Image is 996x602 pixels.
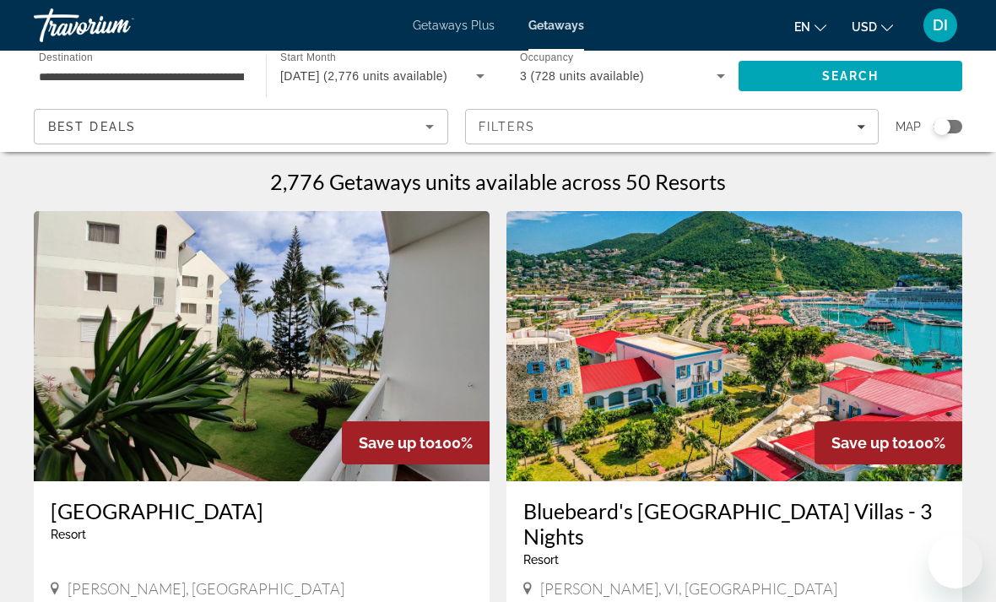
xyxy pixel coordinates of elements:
span: Occupancy [520,52,573,63]
a: [GEOGRAPHIC_DATA] [51,498,473,523]
span: Resort [51,528,86,541]
h1: 2,776 Getaways units available across 50 Resorts [270,169,726,194]
span: Destination [39,52,93,62]
iframe: Button to launch messaging window [928,534,982,588]
button: Change language [794,14,826,39]
img: Bluebeard's Castle Hilltop Villas - 3 Nights [506,211,962,481]
a: Getaways Plus [413,19,495,32]
span: USD [852,20,877,34]
span: Resort [523,553,559,567]
button: Search [739,61,962,91]
span: Search [822,69,880,83]
button: User Menu [918,8,962,43]
div: 100% [342,421,490,464]
span: Save up to [359,434,435,452]
button: Change currency [852,14,893,39]
span: [PERSON_NAME], VI, [GEOGRAPHIC_DATA] [540,579,837,598]
span: Start Month [280,52,336,63]
img: Albatros Club Resort [34,211,490,481]
span: DI [933,17,948,34]
div: 100% [815,421,962,464]
span: Best Deals [48,120,136,133]
mat-select: Sort by [48,117,434,137]
span: [DATE] (2,776 units available) [280,69,447,83]
a: Getaways [528,19,584,32]
span: Filters [479,120,536,133]
span: 3 (728 units available) [520,69,644,83]
span: [PERSON_NAME], [GEOGRAPHIC_DATA] [68,579,344,598]
span: en [794,20,810,34]
button: Filters [465,109,880,144]
a: Travorium [34,3,203,47]
span: Map [896,115,921,138]
span: Save up to [831,434,907,452]
a: Bluebeard's [GEOGRAPHIC_DATA] Villas - 3 Nights [523,498,945,549]
input: Select destination [39,67,244,87]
